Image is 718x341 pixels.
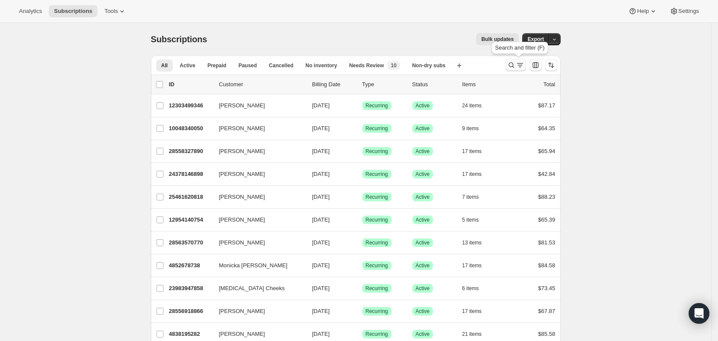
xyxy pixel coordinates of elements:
[169,101,212,110] p: 12303499346
[366,125,388,132] span: Recurring
[366,285,388,292] span: Recurring
[481,36,514,43] span: Bulk updates
[312,216,330,223] span: [DATE]
[219,284,285,293] span: [MEDICAL_DATA] Cheeks
[462,216,479,223] span: 5 items
[538,194,555,200] span: $88.23
[219,307,265,316] span: [PERSON_NAME]
[214,282,300,295] button: [MEDICAL_DATA] Cheeks
[312,262,330,269] span: [DATE]
[462,171,482,178] span: 17 items
[476,33,519,45] button: Bulk updates
[538,148,555,154] span: $65.94
[462,239,482,246] span: 13 items
[416,194,430,200] span: Active
[14,5,47,17] button: Analytics
[312,285,330,291] span: [DATE]
[312,194,330,200] span: [DATE]
[169,216,212,224] p: 12954140754
[214,99,300,113] button: [PERSON_NAME]
[538,102,555,109] span: $87.17
[538,285,555,291] span: $73.45
[219,216,265,224] span: [PERSON_NAME]
[169,282,555,294] div: 23983947858[MEDICAL_DATA] Cheeks[DATE]SuccessRecurringSuccessActive6 items$73.45
[214,144,300,158] button: [PERSON_NAME]
[169,284,212,293] p: 23983947858
[462,237,491,249] button: 13 items
[366,331,388,338] span: Recurring
[169,261,212,270] p: 4852678738
[362,80,405,89] div: Type
[545,59,557,71] button: Sort the results
[169,307,212,316] p: 28556918866
[538,262,555,269] span: $84.58
[219,80,305,89] p: Customer
[214,167,300,181] button: [PERSON_NAME]
[416,239,430,246] span: Active
[169,260,555,272] div: 4852678738Monicka [PERSON_NAME][DATE]SuccessRecurringSuccessActive17 items$84.58
[416,102,430,109] span: Active
[689,303,709,324] div: Open Intercom Messenger
[169,328,555,340] div: 4838195282[PERSON_NAME][DATE]SuccessRecurringSuccessActive21 items$85.58
[462,331,482,338] span: 21 items
[462,282,489,294] button: 6 items
[538,125,555,131] span: $64.35
[169,170,212,178] p: 24378146898
[169,191,555,203] div: 25461620818[PERSON_NAME][DATE]SuccessRecurringSuccessActive7 items$88.23
[462,194,479,200] span: 7 items
[169,145,555,157] div: 28558327890[PERSON_NAME][DATE]SuccessRecurringSuccessActive17 items$65.94
[214,304,300,318] button: [PERSON_NAME]
[312,80,355,89] p: Billing Date
[416,171,430,178] span: Active
[219,238,265,247] span: [PERSON_NAME]
[312,102,330,109] span: [DATE]
[238,62,257,69] span: Paused
[462,308,482,315] span: 17 items
[169,193,212,201] p: 25461620818
[312,308,330,314] span: [DATE]
[505,59,526,71] button: Search and filter results
[219,330,265,338] span: [PERSON_NAME]
[312,331,330,337] span: [DATE]
[169,80,555,89] div: IDCustomerBilling DateTypeStatusItemsTotal
[462,262,482,269] span: 17 items
[462,328,491,340] button: 21 items
[169,238,212,247] p: 28563570770
[538,171,555,177] span: $42.84
[99,5,132,17] button: Tools
[366,194,388,200] span: Recurring
[169,168,555,180] div: 24378146898[PERSON_NAME][DATE]SuccessRecurringSuccessActive17 items$42.84
[462,285,479,292] span: 6 items
[462,305,491,317] button: 17 items
[214,213,300,227] button: [PERSON_NAME]
[312,171,330,177] span: [DATE]
[452,59,466,72] button: Create new view
[462,100,491,112] button: 24 items
[366,102,388,109] span: Recurring
[219,170,265,178] span: [PERSON_NAME]
[214,122,300,135] button: [PERSON_NAME]
[214,190,300,204] button: [PERSON_NAME]
[312,239,330,246] span: [DATE]
[151,34,207,44] span: Subscriptions
[462,214,489,226] button: 5 items
[169,147,212,156] p: 28558327890
[366,308,388,315] span: Recurring
[416,216,430,223] span: Active
[530,59,542,71] button: Customize table column order and visibility
[169,124,212,133] p: 10048340050
[219,261,288,270] span: Monicka [PERSON_NAME]
[214,259,300,272] button: Monicka [PERSON_NAME]
[462,122,489,135] button: 9 items
[522,33,549,45] button: Export
[219,124,265,133] span: [PERSON_NAME]
[54,8,92,15] span: Subscriptions
[412,62,445,69] span: Non-dry subs
[538,239,555,246] span: $81.53
[169,305,555,317] div: 28556918866[PERSON_NAME][DATE]SuccessRecurringSuccessActive17 items$67.87
[214,327,300,341] button: [PERSON_NAME]
[462,145,491,157] button: 17 items
[462,80,505,89] div: Items
[169,237,555,249] div: 28563570770[PERSON_NAME][DATE]SuccessRecurringSuccessActive13 items$81.53
[462,102,482,109] span: 24 items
